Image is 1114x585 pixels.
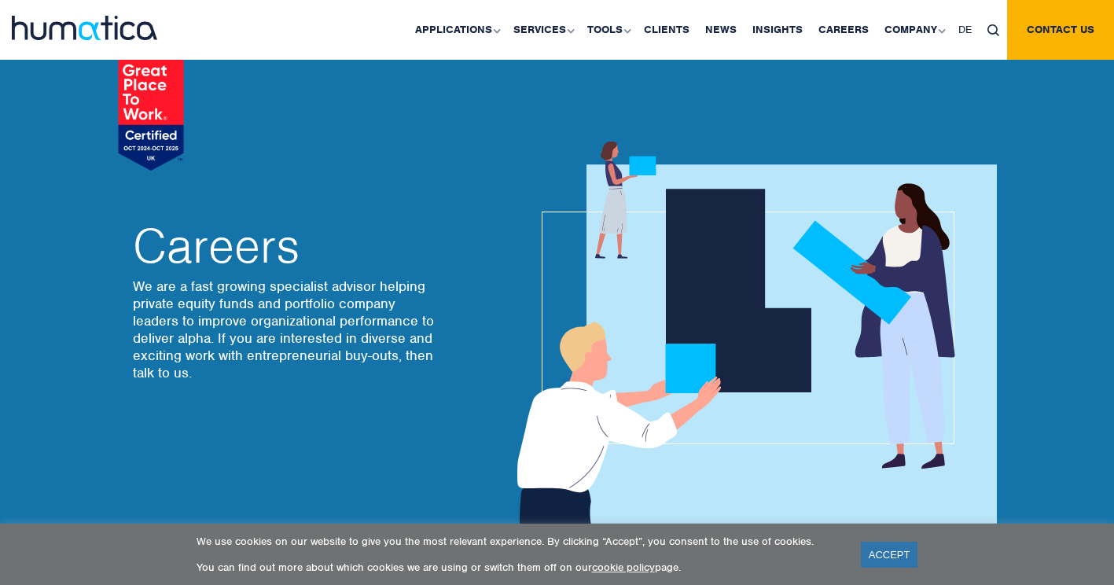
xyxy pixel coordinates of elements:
img: search_icon [987,24,999,36]
a: ACCEPT [861,542,918,568]
p: We are a fast growing specialist advisor helping private equity funds and portfolio company leade... [133,278,439,381]
h2: Careers [133,223,439,270]
img: logo [12,16,157,40]
a: cookie policy [592,561,655,574]
p: You can find out more about which cookies we are using or switch them off on our page. [197,561,841,574]
span: DE [958,23,972,36]
img: about_banner1 [502,142,997,524]
p: We use cookies on our website to give you the most relevant experience. By clicking “Accept”, you... [197,535,841,548]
